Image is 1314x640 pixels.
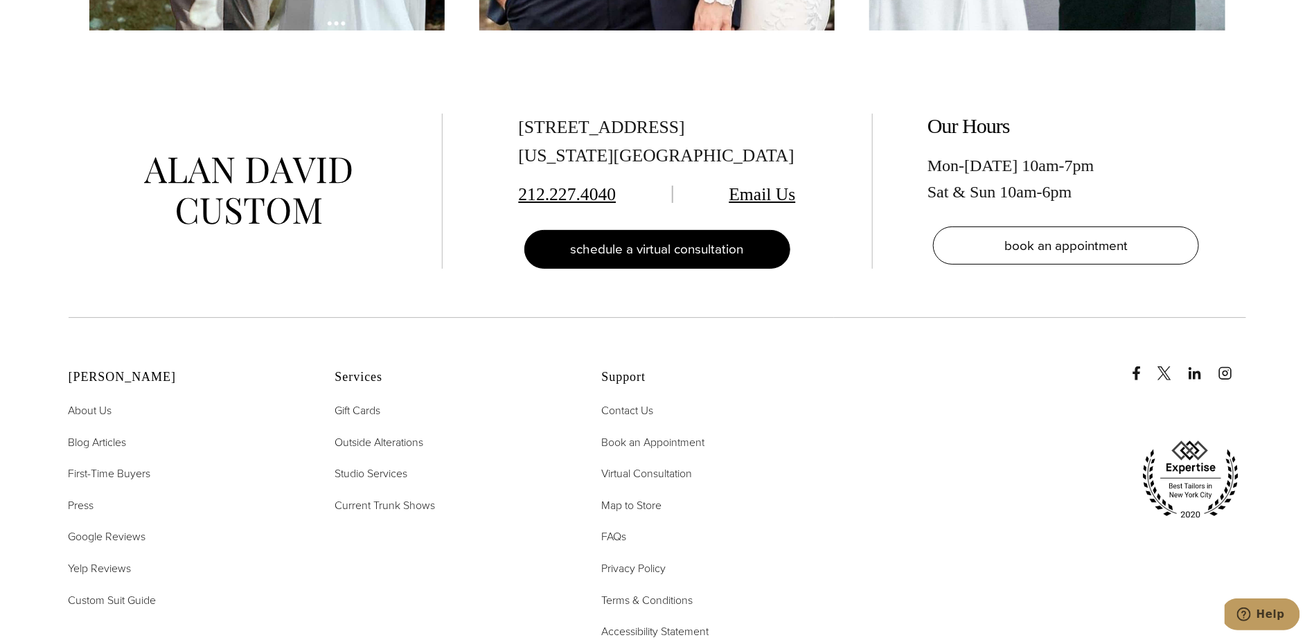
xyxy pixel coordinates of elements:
span: Yelp Reviews [69,560,132,576]
a: FAQs [602,528,627,546]
span: First-Time Buyers [69,465,151,481]
span: Outside Alterations [335,434,424,450]
nav: Alan David Footer Nav [69,402,301,609]
a: x/twitter [1157,353,1185,380]
span: Blog Articles [69,434,127,450]
a: Google Reviews [69,528,146,546]
a: 212.227.4040 [519,184,616,204]
span: Terms & Conditions [602,592,693,608]
span: Virtual Consultation [602,465,693,481]
span: Google Reviews [69,528,146,544]
span: FAQs [602,528,627,544]
a: Email Us [729,184,796,204]
div: Mon-[DATE] 10am-7pm Sat & Sun 10am-6pm [927,152,1205,206]
span: Map to Store [602,497,662,513]
a: First-Time Buyers [69,465,151,483]
span: Gift Cards [335,402,381,418]
img: alan david custom [144,157,352,224]
a: Studio Services [335,465,408,483]
a: schedule a virtual consultation [524,230,790,269]
a: Map to Store [602,497,662,515]
img: expertise, best tailors in new york city 2020 [1135,436,1246,524]
span: Press [69,497,94,513]
div: [STREET_ADDRESS] [US_STATE][GEOGRAPHIC_DATA] [519,114,796,170]
nav: Services Footer Nav [335,402,567,514]
span: About Us [69,402,112,418]
a: Blog Articles [69,434,127,452]
a: Press [69,497,94,515]
a: Yelp Reviews [69,560,132,578]
h2: Support [602,370,834,385]
h2: [PERSON_NAME] [69,370,301,385]
span: Custom Suit Guide [69,592,157,608]
span: book an appointment [1004,235,1128,256]
span: Book an Appointment [602,434,705,450]
a: Virtual Consultation [602,465,693,483]
a: instagram [1218,353,1246,380]
iframe: Opens a widget where you can chat to one of our agents [1225,598,1300,633]
a: book an appointment [933,226,1199,265]
a: Contact Us [602,402,654,420]
span: Current Trunk Shows [335,497,436,513]
a: Gift Cards [335,402,381,420]
a: Privacy Policy [602,560,666,578]
span: Accessibility Statement [602,623,709,639]
a: Book an Appointment [602,434,705,452]
span: Studio Services [335,465,408,481]
span: schedule a virtual consultation [571,239,744,259]
a: Current Trunk Shows [335,497,436,515]
a: Terms & Conditions [602,592,693,610]
a: Outside Alterations [335,434,424,452]
h2: Services [335,370,567,385]
a: Custom Suit Guide [69,592,157,610]
h2: Our Hours [927,114,1205,139]
a: Facebook [1130,353,1155,380]
a: About Us [69,402,112,420]
span: Privacy Policy [602,560,666,576]
span: Contact Us [602,402,654,418]
a: linkedin [1188,353,1216,380]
